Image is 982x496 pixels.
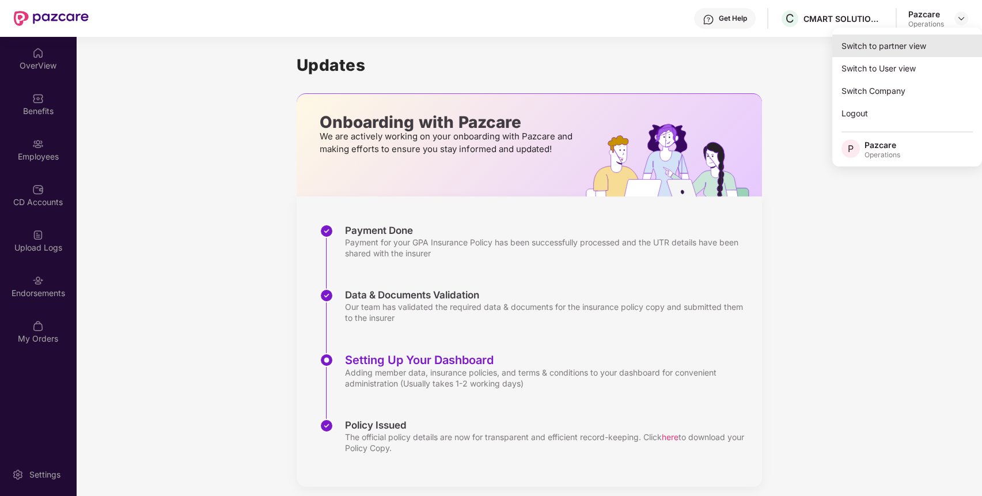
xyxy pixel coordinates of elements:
[865,150,900,160] div: Operations
[320,130,576,156] p: We are actively working on your onboarding with Pazcare and making efforts to ensure you stay inf...
[32,275,44,286] img: svg+xml;base64,PHN2ZyBpZD0iRW5kb3JzZW1lbnRzIiB4bWxucz0iaHR0cDovL3d3dy53My5vcmcvMjAwMC9zdmciIHdpZH...
[832,79,982,102] div: Switch Company
[345,353,750,367] div: Setting Up Your Dashboard
[345,237,750,259] div: Payment for your GPA Insurance Policy has been successfully processed and the UTR details have be...
[865,139,900,150] div: Pazcare
[345,431,750,453] div: The official policy details are now for transparent and efficient record-keeping. Click to downlo...
[32,47,44,59] img: svg+xml;base64,PHN2ZyBpZD0iSG9tZSIgeG1sbnM9Imh0dHA6Ly93d3cudzMub3JnLzIwMDAvc3ZnIiB3aWR0aD0iMjAiIG...
[848,142,854,156] span: P
[32,138,44,150] img: svg+xml;base64,PHN2ZyBpZD0iRW1wbG95ZWVzIiB4bWxucz0iaHR0cDovL3d3dy53My5vcmcvMjAwMC9zdmciIHdpZHRoPS...
[32,320,44,332] img: svg+xml;base64,PHN2ZyBpZD0iTXlfT3JkZXJzIiBkYXRhLW5hbWU9Ik15IE9yZGVycyIgeG1sbnM9Imh0dHA6Ly93d3cudz...
[297,55,762,75] h1: Updates
[586,124,761,196] img: hrOnboarding
[320,117,576,127] p: Onboarding with Pazcare
[14,11,89,26] img: New Pazcare Logo
[703,14,714,25] img: svg+xml;base64,PHN2ZyBpZD0iSGVscC0zMngzMiIgeG1sbnM9Imh0dHA6Ly93d3cudzMub3JnLzIwMDAvc3ZnIiB3aWR0aD...
[803,13,884,24] div: CMART SOLUTIONS INDIA PRIVATE LIMITED
[320,224,333,238] img: svg+xml;base64,PHN2ZyBpZD0iU3RlcC1Eb25lLTMyeDMyIiB4bWxucz0iaHR0cDovL3d3dy53My5vcmcvMjAwMC9zdmciIH...
[32,93,44,104] img: svg+xml;base64,PHN2ZyBpZD0iQmVuZWZpdHMiIHhtbG5zPSJodHRwOi8vd3d3LnczLm9yZy8yMDAwL3N2ZyIgd2lkdGg9Ij...
[345,419,750,431] div: Policy Issued
[12,469,24,480] img: svg+xml;base64,PHN2ZyBpZD0iU2V0dGluZy0yMHgyMCIgeG1sbnM9Imh0dHA6Ly93d3cudzMub3JnLzIwMDAvc3ZnIiB3aW...
[32,184,44,195] img: svg+xml;base64,PHN2ZyBpZD0iQ0RfQWNjb3VudHMiIGRhdGEtbmFtZT0iQ0QgQWNjb3VudHMiIHhtbG5zPSJodHRwOi8vd3...
[26,469,64,480] div: Settings
[320,419,333,433] img: svg+xml;base64,PHN2ZyBpZD0iU3RlcC1Eb25lLTMyeDMyIiB4bWxucz0iaHR0cDovL3d3dy53My5vcmcvMjAwMC9zdmciIH...
[786,12,794,25] span: C
[345,289,750,301] div: Data & Documents Validation
[345,301,750,323] div: Our team has validated the required data & documents for the insurance policy copy and submitted ...
[345,367,750,389] div: Adding member data, insurance policies, and terms & conditions to your dashboard for convenient a...
[719,14,747,23] div: Get Help
[345,224,750,237] div: Payment Done
[908,9,944,20] div: Pazcare
[957,14,966,23] img: svg+xml;base64,PHN2ZyBpZD0iRHJvcGRvd24tMzJ4MzIiIHhtbG5zPSJodHRwOi8vd3d3LnczLm9yZy8yMDAwL3N2ZyIgd2...
[832,35,982,57] div: Switch to partner view
[832,102,982,124] div: Logout
[832,57,982,79] div: Switch to User view
[320,289,333,302] img: svg+xml;base64,PHN2ZyBpZD0iU3RlcC1Eb25lLTMyeDMyIiB4bWxucz0iaHR0cDovL3d3dy53My5vcmcvMjAwMC9zdmciIH...
[32,229,44,241] img: svg+xml;base64,PHN2ZyBpZD0iVXBsb2FkX0xvZ3MiIGRhdGEtbmFtZT0iVXBsb2FkIExvZ3MiIHhtbG5zPSJodHRwOi8vd3...
[320,353,333,367] img: svg+xml;base64,PHN2ZyBpZD0iU3RlcC1BY3RpdmUtMzJ4MzIiIHhtbG5zPSJodHRwOi8vd3d3LnczLm9yZy8yMDAwL3N2Zy...
[662,432,678,442] span: here
[908,20,944,29] div: Operations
